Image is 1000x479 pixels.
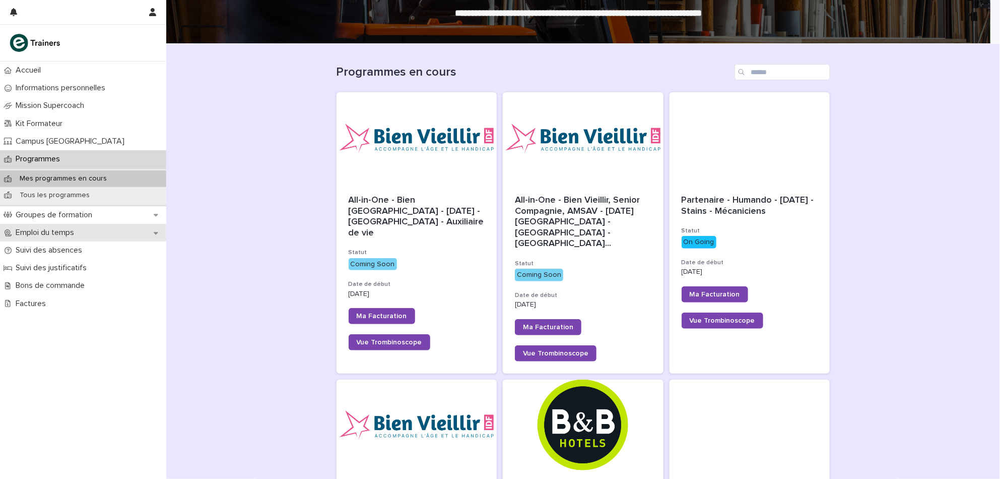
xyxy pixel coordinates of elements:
p: Mes programmes en cours [12,174,115,183]
p: Tous les programmes [12,191,98,200]
div: On Going [682,236,716,249]
p: Informations personnelles [12,83,113,93]
img: K0CqGN7SDeD6s4JG8KQk [8,33,63,53]
a: All-in-One - Bien Vieillir, Senior Compagnie, AMSAV - [DATE][GEOGRAPHIC_DATA] - [GEOGRAPHIC_DATA]... [503,92,663,374]
span: Vue Trombinoscope [523,350,588,357]
p: [DATE] [515,301,651,309]
a: Vue Trombinoscope [682,313,763,329]
p: Bons de commande [12,281,93,290]
p: Factures [12,299,54,309]
p: Groupes de formation [12,210,100,220]
p: Emploi du temps [12,228,82,237]
a: Vue Trombinoscope [515,345,596,362]
p: Suivi des absences [12,246,90,255]
p: Mission Supercoach [12,101,92,110]
span: All-in-One - Bien Vieillir, Senior Compagnie, AMSAV - [DATE][GEOGRAPHIC_DATA] - [GEOGRAPHIC_DATA]... [515,195,651,250]
p: Suivi des justificatifs [12,263,95,273]
span: Partenaire - Humando - [DATE] - Stains - Mécaniciens [682,196,817,216]
a: Partenaire - Humando - [DATE] - Stains - MécaniciensStatutOn GoingDate de début[DATE]Ma Facturati... [670,92,830,374]
span: Vue Trombinoscope [357,339,422,346]
div: Coming Soon [349,258,397,271]
div: All-in-One - Bien Vieillir, Senior Compagnie, AMSAV - 22 - Août 2025 - Île-de-France - Auxiliaire... [515,195,651,250]
h3: Statut [349,249,485,257]
span: Ma Facturation [357,313,407,320]
h3: Date de début [682,259,818,267]
p: [DATE] [682,268,818,276]
span: Ma Facturation [690,291,740,298]
h3: Statut [515,260,651,268]
h3: Date de début [515,291,651,300]
h1: Programmes en cours [337,65,730,80]
span: Vue Trombinoscope [690,317,755,324]
p: Accueil [12,66,49,75]
p: [DATE] [349,290,485,298]
a: Ma Facturation [515,319,581,335]
input: Search [735,64,830,80]
p: Campus [GEOGRAPHIC_DATA] [12,137,132,146]
span: All-in-One - Bien [GEOGRAPHIC_DATA] - [DATE] - [GEOGRAPHIC_DATA] - Auxiliaire de vie [349,196,487,237]
a: Vue Trombinoscope [349,334,430,350]
h3: Statut [682,227,818,235]
span: Ma Facturation [523,324,573,331]
h3: Date de début [349,280,485,288]
p: Kit Formateur [12,119,71,129]
p: Programmes [12,154,68,164]
a: Ma Facturation [349,308,415,324]
a: Ma Facturation [682,286,748,303]
div: Coming Soon [515,269,563,281]
a: All-in-One - Bien [GEOGRAPHIC_DATA] - [DATE] - [GEOGRAPHIC_DATA] - Auxiliaire de vieStatutComing ... [337,92,497,374]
